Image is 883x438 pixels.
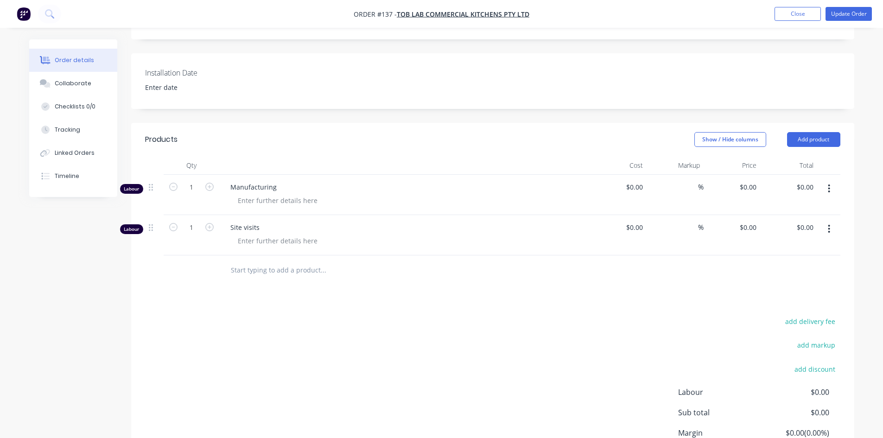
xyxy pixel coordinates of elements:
div: Qty [164,156,219,175]
div: Order details [55,56,94,64]
button: Update Order [826,7,872,21]
span: Manufacturing [230,182,586,192]
button: Close [775,7,821,21]
button: Timeline [29,165,117,188]
div: Tracking [55,126,80,134]
div: Linked Orders [55,149,95,157]
span: $0.00 [760,387,829,398]
span: Order #137 - [354,10,397,19]
input: Enter date [139,81,254,95]
button: Show / Hide columns [694,132,766,147]
a: TOB LAB COMMERCIAL KITCHENS PTY LTD [397,10,529,19]
span: $0.00 [760,407,829,418]
button: add markup [793,339,840,351]
div: Labour [120,224,143,234]
div: Checklists 0/0 [55,102,95,111]
span: Site visits [230,222,586,232]
button: Add product [787,132,840,147]
div: Timeline [55,172,79,180]
label: Installation Date [145,67,261,78]
button: Tracking [29,118,117,141]
div: Price [704,156,761,175]
div: Collaborate [55,79,91,88]
button: Linked Orders [29,141,117,165]
div: Products [145,134,178,145]
button: Order details [29,49,117,72]
button: Checklists 0/0 [29,95,117,118]
div: Markup [647,156,704,175]
button: Collaborate [29,72,117,95]
img: Factory [17,7,31,21]
input: Start typing to add a product... [230,261,416,279]
button: add delivery fee [781,315,840,328]
div: Total [760,156,817,175]
span: % [698,182,704,192]
div: Labour [120,184,143,194]
span: % [698,222,704,233]
button: add discount [790,362,840,375]
span: Sub total [678,407,761,418]
span: Labour [678,387,761,398]
div: Cost [590,156,647,175]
